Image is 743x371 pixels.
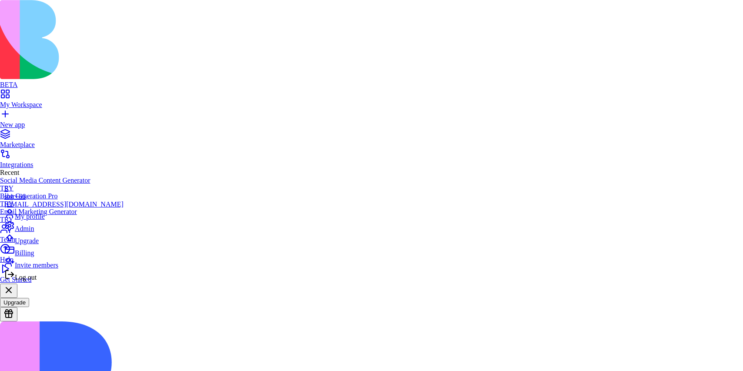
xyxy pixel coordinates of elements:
[15,274,37,281] span: Log out
[4,185,8,192] span: S
[4,193,124,201] div: shir+66
[4,221,124,233] a: Admin
[15,237,39,244] span: Upgrade
[4,185,124,208] a: Sshir+66[EMAIL_ADDRESS][DOMAIN_NAME]
[15,213,45,220] span: My profile
[4,201,124,208] div: [EMAIL_ADDRESS][DOMAIN_NAME]
[15,261,58,269] span: Invite members
[4,208,124,221] a: My profile
[4,245,124,257] a: Billing
[15,225,34,232] span: Admin
[15,249,34,257] span: Billing
[4,233,124,245] a: Upgrade
[4,257,124,269] a: Invite members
